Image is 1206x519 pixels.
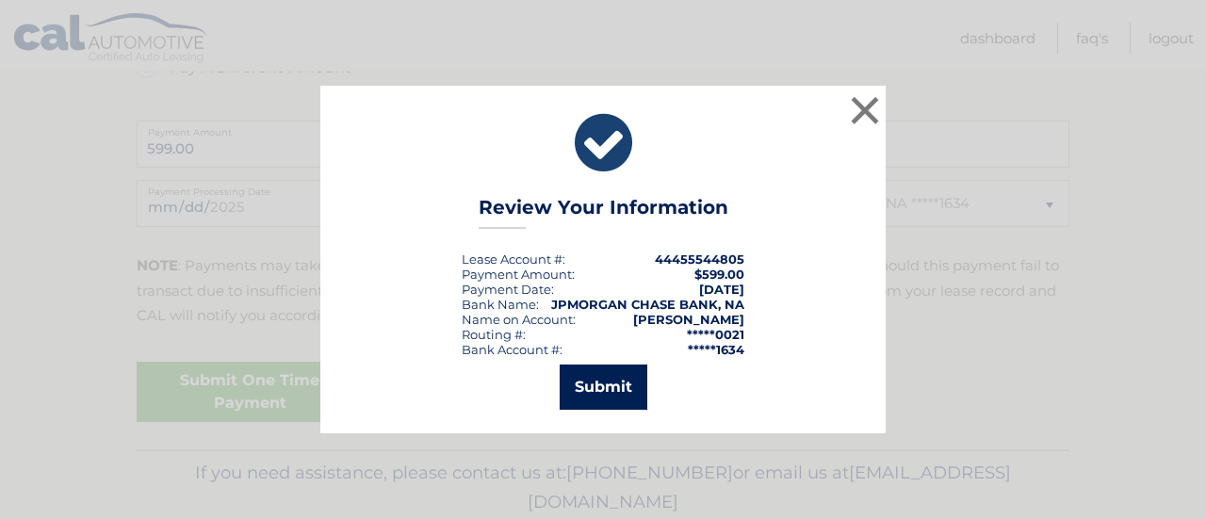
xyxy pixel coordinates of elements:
div: : [462,282,554,297]
span: [DATE] [699,282,744,297]
h3: Review Your Information [479,196,728,229]
div: Payment Amount: [462,267,575,282]
div: Routing #: [462,327,526,342]
button: × [846,91,884,129]
div: Name on Account: [462,312,576,327]
div: Bank Name: [462,297,539,312]
strong: JPMORGAN CHASE BANK, NA [551,297,744,312]
strong: 44455544805 [655,251,744,267]
button: Submit [560,365,647,410]
span: $599.00 [694,267,744,282]
div: Lease Account #: [462,251,565,267]
span: Payment Date [462,282,551,297]
strong: [PERSON_NAME] [633,312,744,327]
div: Bank Account #: [462,342,562,357]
